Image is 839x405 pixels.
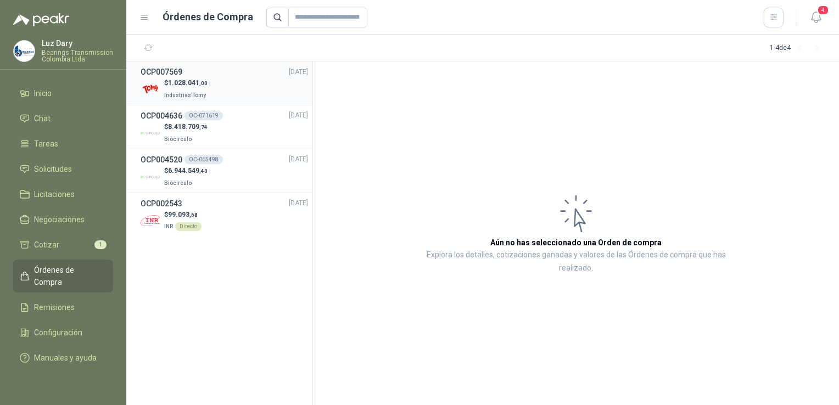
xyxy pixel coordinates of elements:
[289,67,308,77] span: [DATE]
[141,154,182,166] h3: OCP004520
[164,166,208,176] p: $
[13,209,113,230] a: Negociaciones
[34,301,75,313] span: Remisiones
[34,352,97,364] span: Manuales y ayuda
[164,210,202,220] p: $
[42,49,113,63] p: Bearings Transmission Colombia Ltda
[164,78,208,88] p: $
[14,41,35,61] img: Company Logo
[141,80,160,99] img: Company Logo
[13,297,113,318] a: Remisiones
[168,211,198,218] span: 99.093
[13,347,113,368] a: Manuales y ayuda
[141,110,308,144] a: OCP004636OC-071619[DATE] Company Logo$8.418.709,74Biocirculo
[141,167,160,187] img: Company Logo
[168,123,208,131] span: 8.418.709
[164,180,192,186] span: Biocirculo
[141,123,160,143] img: Company Logo
[13,133,113,154] a: Tareas
[34,264,103,288] span: Órdenes de Compra
[13,83,113,104] a: Inicio
[34,163,72,175] span: Solicitudes
[164,136,192,142] span: Biocirculo
[34,213,85,226] span: Negociaciones
[34,327,82,339] span: Configuración
[199,124,208,130] span: ,74
[13,108,113,129] a: Chat
[184,155,223,164] div: OC-065498
[806,8,826,27] button: 4
[164,223,173,229] span: INR
[34,87,52,99] span: Inicio
[141,154,308,188] a: OCP004520OC-065498[DATE] Company Logo$6.944.549,40Biocirculo
[168,167,208,175] span: 6.944.549
[184,111,223,120] div: OC-071619
[13,234,113,255] a: Cotizar1
[42,40,113,47] p: Luz Dary
[141,211,160,230] img: Company Logo
[199,80,208,86] span: ,00
[423,249,729,275] p: Explora los detalles, cotizaciones ganadas y valores de las Órdenes de compra que has realizado.
[490,237,662,249] h3: Aún no has seleccionado una Orden de compra
[13,184,113,205] a: Licitaciones
[141,66,308,100] a: OCP007569[DATE] Company Logo$1.028.041,00Industrias Tomy
[289,154,308,165] span: [DATE]
[164,122,208,132] p: $
[13,322,113,343] a: Configuración
[141,198,182,210] h3: OCP002543
[289,198,308,209] span: [DATE]
[817,5,829,15] span: 4
[13,260,113,292] a: Órdenes de Compra
[13,159,113,179] a: Solicitudes
[141,110,182,122] h3: OCP004636
[289,110,308,121] span: [DATE]
[34,113,51,125] span: Chat
[94,240,107,249] span: 1
[141,198,308,232] a: OCP002543[DATE] Company Logo$99.093,68INRDirecto
[164,92,206,98] span: Industrias Tomy
[168,79,208,87] span: 1.028.041
[770,40,826,57] div: 1 - 4 de 4
[34,188,75,200] span: Licitaciones
[34,138,58,150] span: Tareas
[163,9,253,25] h1: Órdenes de Compra
[34,239,59,251] span: Cotizar
[189,212,198,218] span: ,68
[175,222,202,231] div: Directo
[141,66,182,78] h3: OCP007569
[199,168,208,174] span: ,40
[13,13,69,26] img: Logo peakr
